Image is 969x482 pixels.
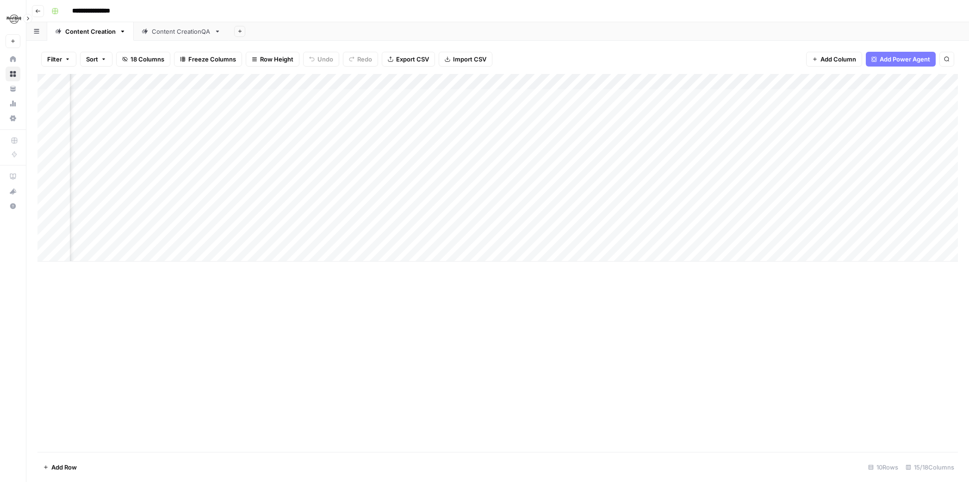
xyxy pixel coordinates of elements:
[864,460,902,475] div: 10 Rows
[6,184,20,199] button: What's new?
[820,55,856,64] span: Add Column
[343,52,378,67] button: Redo
[6,52,20,67] a: Home
[116,52,170,67] button: 18 Columns
[130,55,164,64] span: 18 Columns
[6,7,20,31] button: Workspace: Hard Rock Digital
[246,52,299,67] button: Row Height
[188,55,236,64] span: Freeze Columns
[357,55,372,64] span: Redo
[382,52,435,67] button: Export CSV
[86,55,98,64] span: Sort
[6,11,22,27] img: Hard Rock Digital Logo
[152,27,211,36] div: Content CreationQA
[453,55,486,64] span: Import CSV
[6,111,20,126] a: Settings
[134,22,229,41] a: Content CreationQA
[41,52,76,67] button: Filter
[866,52,936,67] button: Add Power Agent
[65,27,116,36] div: Content Creation
[260,55,293,64] span: Row Height
[806,52,862,67] button: Add Column
[439,52,492,67] button: Import CSV
[6,67,20,81] a: Browse
[317,55,333,64] span: Undo
[47,55,62,64] span: Filter
[51,463,77,472] span: Add Row
[37,460,82,475] button: Add Row
[174,52,242,67] button: Freeze Columns
[6,96,20,111] a: Usage
[6,81,20,96] a: Your Data
[902,460,958,475] div: 15/18 Columns
[396,55,429,64] span: Export CSV
[303,52,339,67] button: Undo
[6,169,20,184] a: AirOps Academy
[6,184,20,198] div: What's new?
[880,55,930,64] span: Add Power Agent
[6,199,20,214] button: Help + Support
[80,52,112,67] button: Sort
[47,22,134,41] a: Content Creation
